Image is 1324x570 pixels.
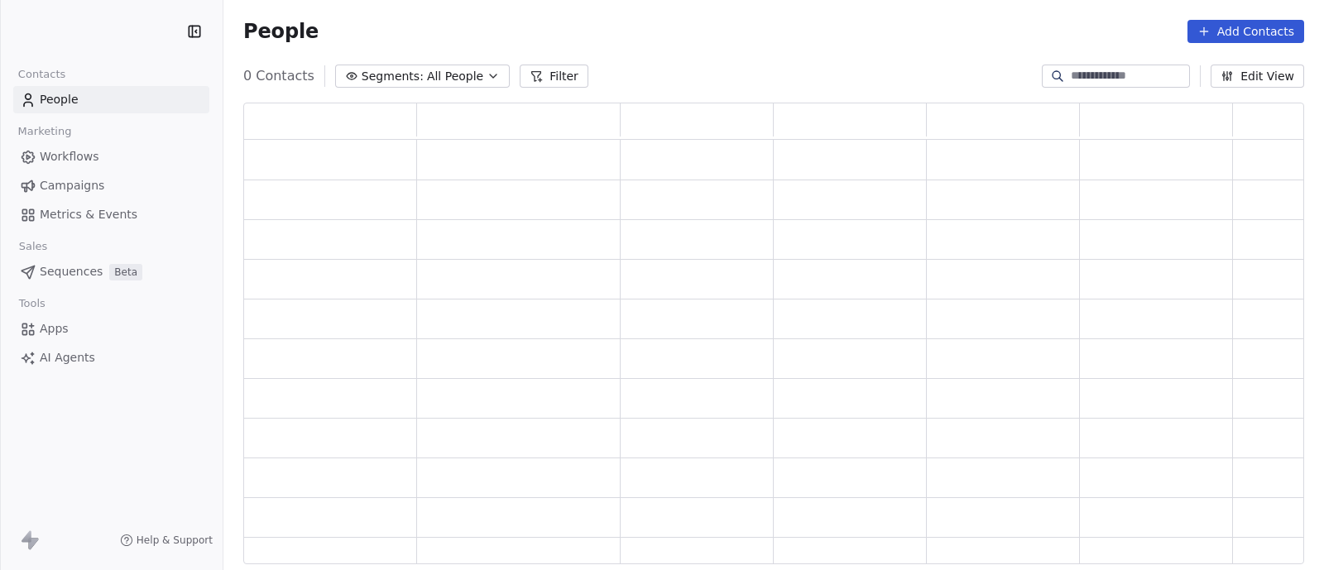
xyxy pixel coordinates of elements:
span: AI Agents [40,349,95,366]
a: Apps [13,315,209,342]
span: Metrics & Events [40,206,137,223]
span: Apps [40,320,69,338]
a: Metrics & Events [13,201,209,228]
a: People [13,86,209,113]
span: Marketing [11,119,79,144]
span: All People [427,68,483,85]
span: Beta [109,264,142,280]
a: Help & Support [120,534,213,547]
a: Workflows [13,143,209,170]
span: People [243,19,319,44]
span: Help & Support [137,534,213,547]
span: 0 Contacts [243,66,314,86]
span: Tools [12,291,52,316]
a: AI Agents [13,344,209,371]
a: SequencesBeta [13,258,209,285]
span: Campaigns [40,177,104,194]
button: Edit View [1211,65,1304,88]
span: Contacts [11,62,73,87]
span: Workflows [40,148,99,165]
span: People [40,91,79,108]
span: Sequences [40,263,103,280]
span: Sales [12,234,55,259]
a: Campaigns [13,172,209,199]
span: Segments: [362,68,424,85]
button: Add Contacts [1187,20,1304,43]
button: Filter [520,65,588,88]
